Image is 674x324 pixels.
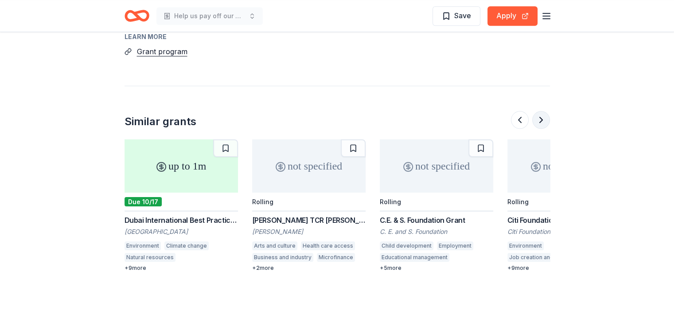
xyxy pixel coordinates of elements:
[252,139,366,193] div: not specified
[125,241,161,250] div: Environment
[432,6,480,26] button: Save
[380,198,401,205] div: Rolling
[507,241,544,250] div: Environment
[454,10,471,21] span: Save
[252,241,297,250] div: Arts and culture
[317,253,355,262] div: Microfinance
[252,265,366,272] div: + 2 more
[164,241,209,250] div: Climate change
[301,241,355,250] div: Health care access
[507,139,621,272] a: not specifiedRollingCiti Foundation GrantCiti FoundationEnvironmentJob creation and workforce dev...
[380,227,493,236] div: C. E. and S. Foundation
[380,265,493,272] div: + 5 more
[252,198,273,205] div: Rolling
[380,215,493,225] div: C.E. & S. Foundation Grant
[125,227,238,236] div: [GEOGRAPHIC_DATA]
[507,227,621,236] div: Citi Foundation
[179,253,233,262] div: Renewable energy
[507,253,621,262] div: Job creation and workforce development
[252,227,366,236] div: [PERSON_NAME]
[137,46,187,57] button: Grant program
[125,139,238,193] div: up to 1m
[125,197,162,206] div: Due 10/17
[380,253,449,262] div: Educational management
[507,198,529,205] div: Rolling
[252,139,366,272] a: not specifiedRolling[PERSON_NAME] TCR [PERSON_NAME][PERSON_NAME]Arts and cultureHealth care acces...
[380,139,493,193] div: not specified
[125,253,175,262] div: Natural resources
[125,139,238,272] a: up to 1mDue 10/17Dubai International Best Practices Award for Sustainable Development[GEOGRAPHIC_...
[487,6,538,26] button: Apply
[156,7,263,25] button: Help us pay off our mortgage! - A Forever Home Animal Rescue
[125,265,238,272] div: + 9 more
[437,241,473,250] div: Employment
[380,241,433,250] div: Child development
[507,265,621,272] div: + 9 more
[125,5,149,26] a: Home
[380,139,493,272] a: not specifiedRollingC.E. & S. Foundation GrantC. E. and S. FoundationChild developmentEmploymentE...
[174,11,245,21] span: Help us pay off our mortgage! - A Forever Home Animal Rescue
[125,32,550,42] div: Learn more
[252,215,366,225] div: [PERSON_NAME] TCR [PERSON_NAME]
[252,253,313,262] div: Business and industry
[507,139,621,193] div: not specified
[507,215,621,225] div: Citi Foundation Grant
[125,115,196,129] div: Similar grants
[125,215,238,225] div: Dubai International Best Practices Award for Sustainable Development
